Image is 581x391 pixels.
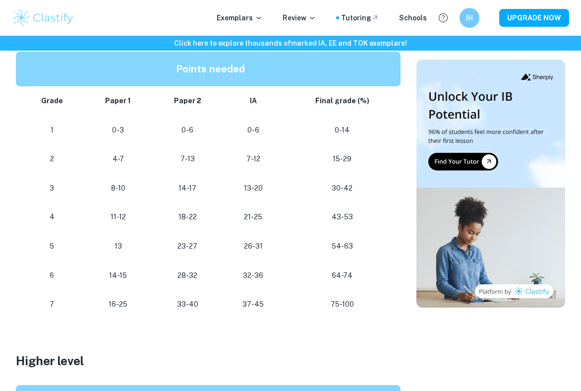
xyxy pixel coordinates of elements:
p: 26-31 [231,240,276,253]
p: 0-14 [291,124,393,137]
p: 5 [28,240,76,253]
p: 11-12 [92,210,144,224]
p: 4-7 [92,152,144,166]
p: 1 [28,124,76,137]
strong: Paper 1 [105,97,131,105]
p: 0-3 [92,124,144,137]
p: 18-22 [160,210,215,224]
button: UPGRADE NOW [499,9,569,27]
p: 7 [28,298,76,311]
p: 32-36 [231,269,276,282]
p: 30-42 [291,182,393,195]
strong: Paper 2 [174,97,201,105]
strong: Final grade (%) [315,97,369,105]
p: 0-6 [231,124,276,137]
p: 16-25 [92,298,144,311]
img: Clastify logo [12,8,75,28]
p: 33-40 [160,298,215,311]
h6: IH [464,12,475,23]
strong: Points needed [176,63,245,75]
p: 43-53 [291,210,393,224]
p: 15-29 [291,152,393,166]
p: 4 [28,210,76,224]
p: Review [283,12,316,23]
p: 7-12 [231,152,276,166]
p: 37-45 [231,298,276,311]
button: IH [460,8,479,28]
p: 54-63 [291,240,393,253]
p: 14-17 [160,182,215,195]
button: Help and Feedback [435,9,452,26]
p: 2 [28,152,76,166]
img: Thumbnail [416,60,565,308]
p: 8-10 [92,182,144,195]
p: 3 [28,182,76,195]
p: 6 [28,269,76,282]
p: 7-13 [160,152,215,166]
p: Exemplars [217,12,263,23]
p: 14-15 [92,269,144,282]
a: Schools [399,12,427,23]
p: 64-74 [291,269,393,282]
h6: Click here to explore thousands of marked IA, EE and TOK exemplars ! [2,38,579,49]
span: Higher level [16,354,84,368]
p: 13-20 [231,182,276,195]
p: 75-100 [291,298,393,311]
p: 28-32 [160,269,215,282]
p: 0-6 [160,124,215,137]
strong: Grade [41,97,63,105]
strong: IA [250,97,257,105]
p: 21-25 [231,210,276,224]
p: 23-27 [160,240,215,253]
p: 13 [92,240,144,253]
a: Tutoring [341,12,379,23]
